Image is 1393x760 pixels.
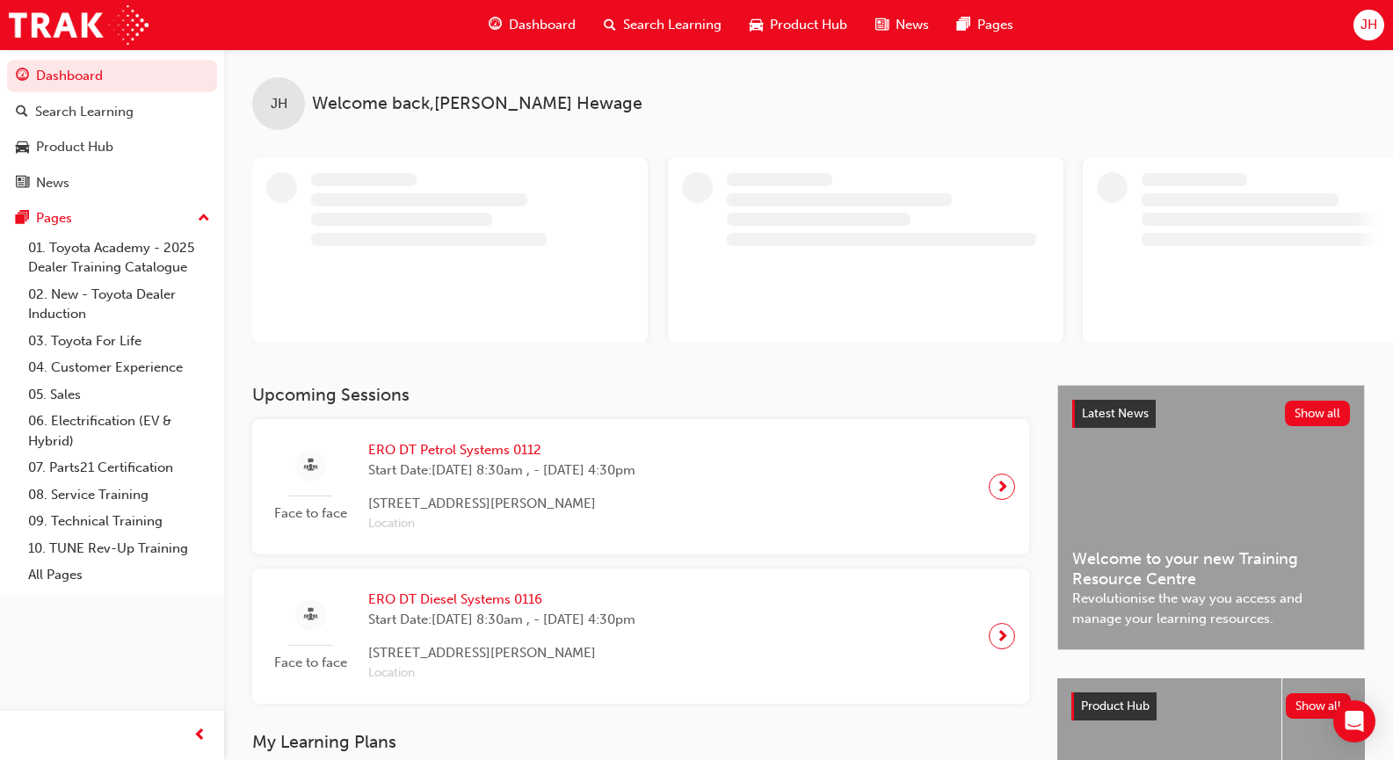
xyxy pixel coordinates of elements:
[1285,401,1351,426] button: Show all
[16,211,29,227] span: pages-icon
[1072,589,1350,628] span: Revolutionise the way you access and manage your learning resources.
[475,7,590,43] a: guage-iconDashboard
[977,15,1013,35] span: Pages
[21,535,217,562] a: 10. TUNE Rev-Up Training
[7,96,217,128] a: Search Learning
[266,433,1015,540] a: Face to faceERO DT Petrol Systems 0112Start Date:[DATE] 8:30am , - [DATE] 4:30pm[STREET_ADDRESS][...
[750,14,763,36] span: car-icon
[1071,692,1351,720] a: Product HubShow all
[1082,406,1149,421] span: Latest News
[36,173,69,193] div: News
[36,137,113,157] div: Product Hub
[21,354,217,381] a: 04. Customer Experience
[896,15,929,35] span: News
[266,653,354,673] span: Face to face
[489,14,502,36] span: guage-icon
[770,15,847,35] span: Product Hub
[368,460,635,481] span: Start Date: [DATE] 8:30am , - [DATE] 4:30pm
[271,94,287,114] span: JH
[368,663,635,684] span: Location
[21,235,217,281] a: 01. Toyota Academy - 2025 Dealer Training Catalogue
[368,514,635,534] span: Location
[1353,10,1384,40] button: JH
[16,69,29,84] span: guage-icon
[7,56,217,202] button: DashboardSearch LearningProduct HubNews
[266,583,1015,690] a: Face to faceERO DT Diesel Systems 0116Start Date:[DATE] 8:30am , - [DATE] 4:30pm[STREET_ADDRESS][...
[996,474,1009,499] span: next-icon
[7,202,217,235] button: Pages
[21,561,217,589] a: All Pages
[957,14,970,36] span: pages-icon
[736,7,861,43] a: car-iconProduct Hub
[198,207,210,230] span: up-icon
[35,102,134,122] div: Search Learning
[193,725,207,747] span: prev-icon
[16,140,29,156] span: car-icon
[16,105,28,120] span: search-icon
[368,590,635,610] span: ERO DT Diesel Systems 0116
[1333,700,1375,742] div: Open Intercom Messenger
[7,131,217,163] a: Product Hub
[875,14,889,36] span: news-icon
[21,408,217,454] a: 06. Electrification (EV & Hybrid)
[312,94,642,114] span: Welcome back , [PERSON_NAME] Hewage
[1072,400,1350,428] a: Latest NewsShow all
[21,328,217,355] a: 03. Toyota For Life
[1286,693,1352,719] button: Show all
[590,7,736,43] a: search-iconSearch Learning
[16,176,29,192] span: news-icon
[1072,549,1350,589] span: Welcome to your new Training Resource Centre
[623,15,722,35] span: Search Learning
[943,7,1027,43] a: pages-iconPages
[368,494,635,514] span: [STREET_ADDRESS][PERSON_NAME]
[368,643,635,663] span: [STREET_ADDRESS][PERSON_NAME]
[996,624,1009,648] span: next-icon
[304,455,317,477] span: sessionType_FACE_TO_FACE-icon
[7,60,217,92] a: Dashboard
[368,440,635,460] span: ERO DT Petrol Systems 0112
[21,508,217,535] a: 09. Technical Training
[252,732,1029,752] h3: My Learning Plans
[21,454,217,481] a: 07. Parts21 Certification
[604,14,616,36] span: search-icon
[861,7,943,43] a: news-iconNews
[1081,698,1150,713] span: Product Hub
[21,281,217,328] a: 02. New - Toyota Dealer Induction
[304,604,317,626] span: sessionType_FACE_TO_FACE-icon
[1360,15,1377,35] span: JH
[509,15,576,35] span: Dashboard
[368,610,635,630] span: Start Date: [DATE] 8:30am , - [DATE] 4:30pm
[266,503,354,524] span: Face to face
[21,481,217,509] a: 08. Service Training
[7,167,217,199] a: News
[252,385,1029,405] h3: Upcoming Sessions
[21,381,217,409] a: 05. Sales
[9,5,149,45] img: Trak
[36,208,72,228] div: Pages
[1057,385,1365,650] a: Latest NewsShow allWelcome to your new Training Resource CentreRevolutionise the way you access a...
